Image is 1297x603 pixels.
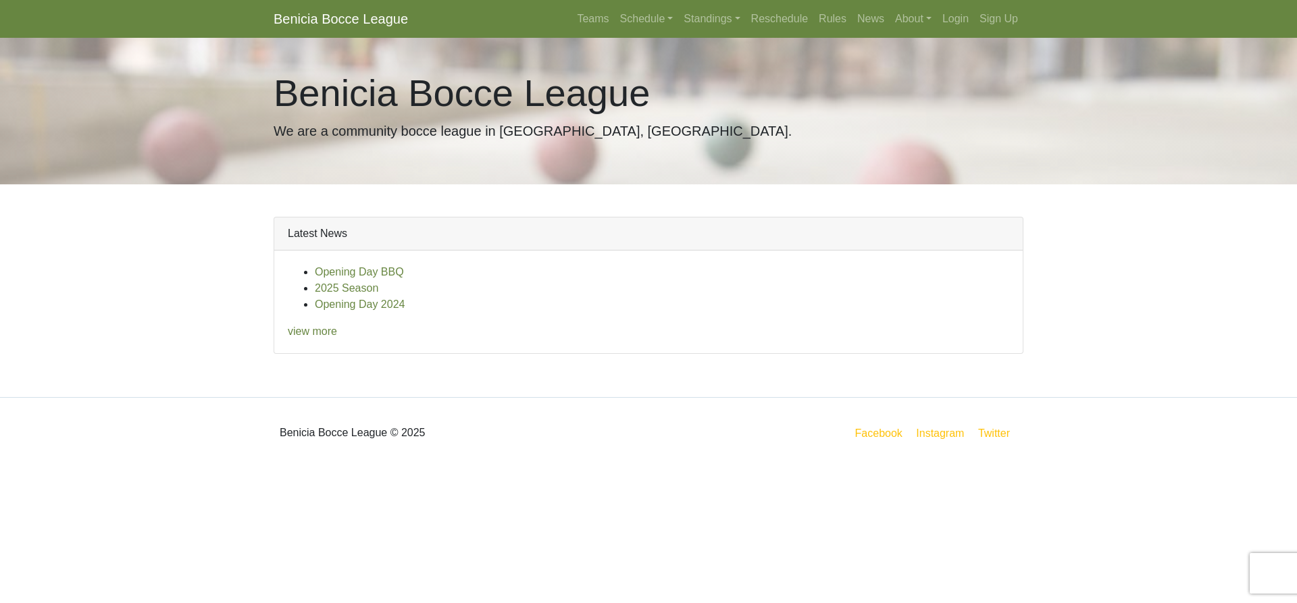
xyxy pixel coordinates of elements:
div: Benicia Bocce League © 2025 [263,409,648,457]
p: We are a community bocce league in [GEOGRAPHIC_DATA], [GEOGRAPHIC_DATA]. [274,121,1023,141]
a: 2025 Season [315,282,378,294]
a: view more [288,325,337,337]
h1: Benicia Bocce League [274,70,1023,115]
a: Opening Day BBQ [315,266,404,278]
a: Opening Day 2024 [315,298,405,310]
a: News [852,5,890,32]
a: Standings [678,5,745,32]
a: Rules [813,5,852,32]
a: Sign Up [974,5,1023,32]
a: Facebook [853,425,905,442]
a: Benicia Bocce League [274,5,408,32]
a: Instagram [913,425,967,442]
a: Schedule [615,5,679,32]
a: Twitter [975,425,1021,442]
a: Login [937,5,974,32]
div: Latest News [274,217,1023,251]
a: Teams [571,5,614,32]
a: About [890,5,937,32]
a: Reschedule [746,5,814,32]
